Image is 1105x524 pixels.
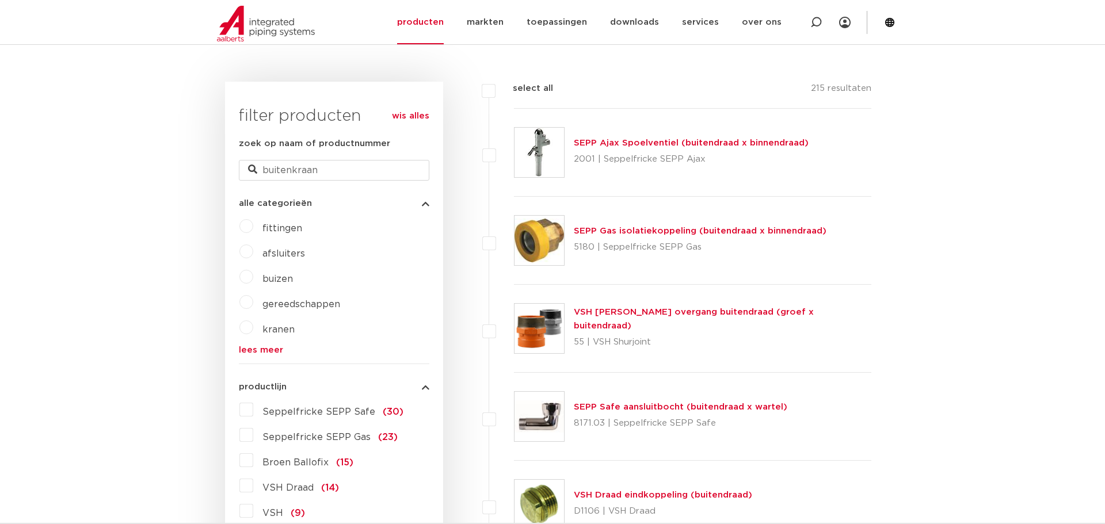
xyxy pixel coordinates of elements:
img: Thumbnail for SEPP Gas isolatiekoppeling (buitendraad x binnendraad) [515,216,564,265]
span: (14) [321,483,339,492]
input: zoeken [239,160,429,181]
img: Thumbnail for SEPP Ajax Spoelventiel (buitendraad x binnendraad) [515,128,564,177]
p: D1106 | VSH Draad [574,502,752,521]
p: 8171.03 | Seppelfricke SEPP Safe [574,414,787,433]
a: VSH [PERSON_NAME] overgang buitendraad (groef x buitendraad) [574,308,814,330]
span: (15) [336,458,353,467]
a: lees meer [239,346,429,354]
p: 2001 | Seppelfricke SEPP Ajax [574,150,809,169]
p: 5180 | Seppelfricke SEPP Gas [574,238,826,257]
a: SEPP Gas isolatiekoppeling (buitendraad x binnendraad) [574,227,826,235]
span: (23) [378,433,398,442]
label: zoek op naam of productnummer [239,137,390,151]
a: kranen [262,325,295,334]
label: select all [496,82,553,95]
span: VSH Draad [262,483,314,492]
span: (9) [291,508,305,518]
h3: filter producten [239,105,429,128]
span: alle categorieën [239,199,312,208]
a: fittingen [262,224,302,233]
a: buizen [262,274,293,284]
span: Seppelfricke SEPP Gas [262,433,371,442]
button: alle categorieën [239,199,429,208]
a: SEPP Safe aansluitbocht (buitendraad x wartel) [574,403,787,411]
span: (30) [383,407,403,416]
button: productlijn [239,383,429,391]
span: productlijn [239,383,287,391]
a: VSH Draad eindkoppeling (buitendraad) [574,491,752,499]
p: 55 | VSH Shurjoint [574,333,871,351]
p: 215 resultaten [811,82,871,100]
span: Seppelfricke SEPP Safe [262,407,375,416]
a: afsluiters [262,249,305,258]
a: gereedschappen [262,300,340,309]
span: Broen Ballofix [262,458,329,467]
img: Thumbnail for VSH Shurjoint overgang buitendraad (groef x buitendraad) [515,304,564,353]
span: VSH [262,508,283,518]
a: SEPP Ajax Spoelventiel (buitendraad x binnendraad) [574,139,809,147]
a: wis alles [392,109,429,123]
img: Thumbnail for SEPP Safe aansluitbocht (buitendraad x wartel) [515,392,564,441]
